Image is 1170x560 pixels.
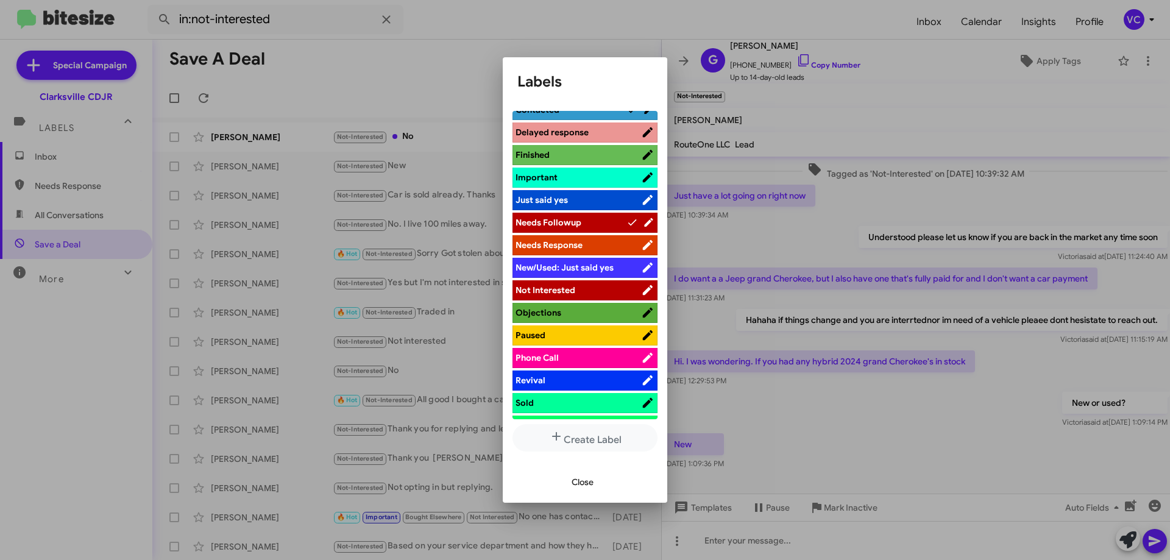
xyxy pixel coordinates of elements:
[572,471,594,493] span: Close
[517,72,653,91] h1: Labels
[516,217,581,228] span: Needs Followup
[562,471,603,493] button: Close
[516,352,559,363] span: Phone Call
[516,239,583,250] span: Needs Response
[516,375,545,386] span: Revival
[516,307,561,318] span: Objections
[516,397,534,408] span: Sold
[516,285,575,296] span: Not Interested
[516,127,589,138] span: Delayed response
[512,424,658,452] button: Create Label
[516,149,550,160] span: Finished
[516,194,568,205] span: Just said yes
[516,172,558,183] span: Important
[516,330,545,341] span: Paused
[516,262,614,273] span: New/Used: Just said yes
